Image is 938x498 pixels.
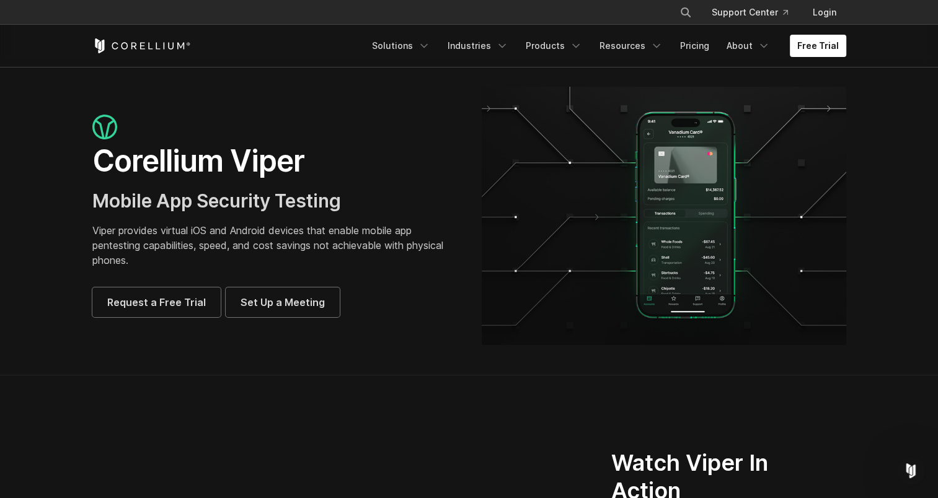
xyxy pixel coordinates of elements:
[107,295,206,310] span: Request a Free Trial
[92,190,341,212] span: Mobile App Security Testing
[92,223,457,268] p: Viper provides virtual iOS and Android devices that enable mobile app pentesting capabilities, sp...
[673,35,717,57] a: Pricing
[518,35,590,57] a: Products
[365,35,846,57] div: Navigation Menu
[92,115,117,140] img: viper_icon_large
[675,1,697,24] button: Search
[482,87,846,345] img: viper_hero
[702,1,798,24] a: Support Center
[440,35,516,57] a: Industries
[226,287,340,317] a: Set Up a Meeting
[803,1,846,24] a: Login
[719,35,777,57] a: About
[592,35,670,57] a: Resources
[241,295,325,310] span: Set Up a Meeting
[365,35,438,57] a: Solutions
[896,456,926,486] iframe: Intercom live chat
[92,287,221,317] a: Request a Free Trial
[92,142,457,180] h1: Corellium Viper
[790,35,846,57] a: Free Trial
[92,38,191,53] a: Corellium Home
[665,1,846,24] div: Navigation Menu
